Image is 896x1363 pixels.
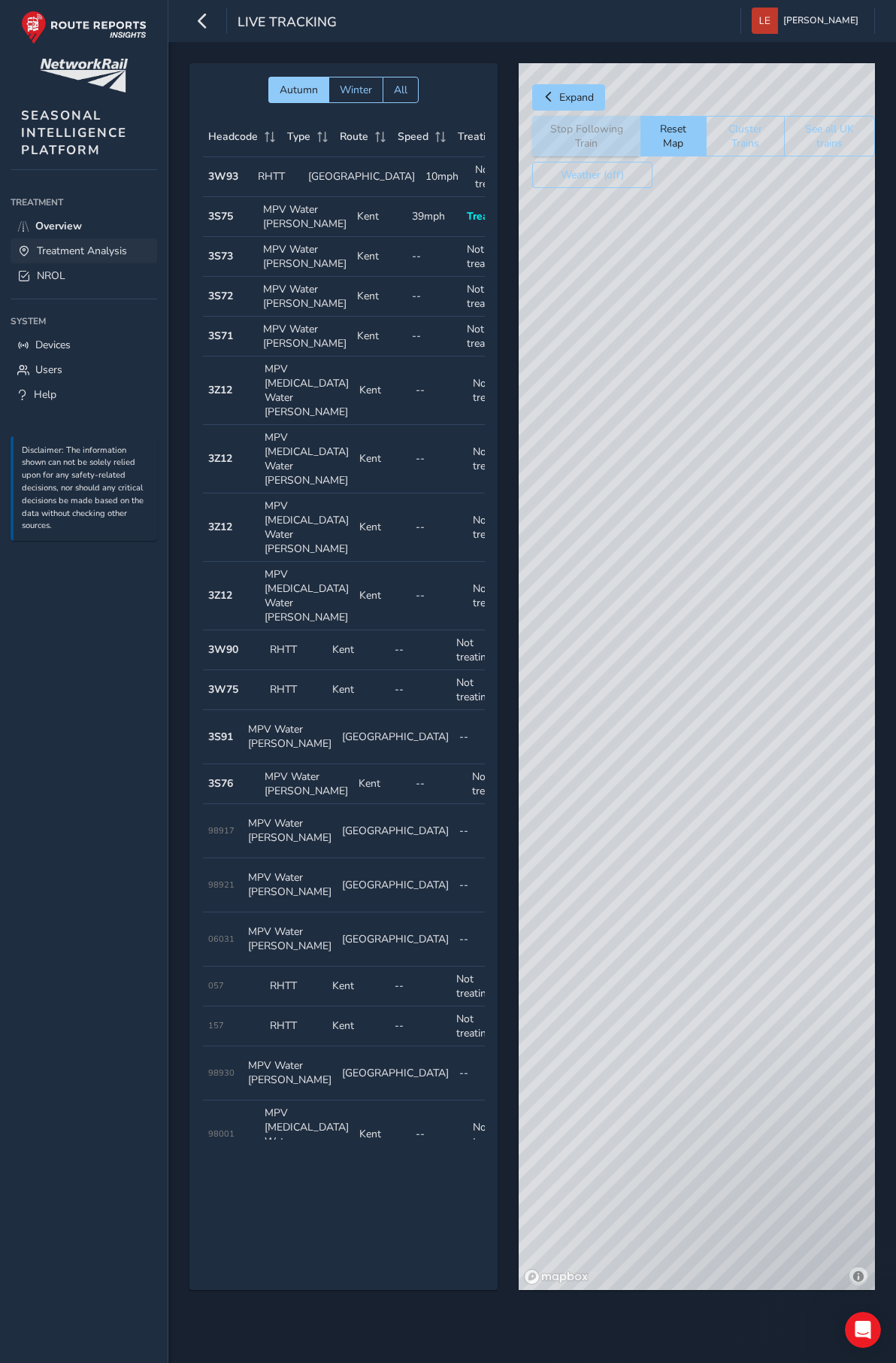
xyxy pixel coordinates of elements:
td: Kent [327,967,389,1006]
button: Expand [532,84,605,111]
td: RHTT [265,967,327,1006]
span: Treating [467,209,507,223]
td: Not treating [468,493,524,562]
td: -- [454,804,494,858]
td: Kent [354,562,410,630]
td: Not treating [468,562,524,630]
td: -- [389,630,452,670]
td: -- [410,764,468,804]
span: Treating [458,129,498,144]
span: Devices [35,338,71,352]
td: Not treating [451,630,513,670]
td: 10mph [420,157,471,197]
td: -- [454,1046,494,1100]
span: Autumn [280,83,318,97]
strong: 3Z12 [208,520,232,534]
strong: 3Z12 [208,451,232,466]
td: -- [410,357,467,425]
span: Headcode [208,129,258,144]
div: Treatment [11,191,157,214]
td: MPV [MEDICAL_DATA] Water [PERSON_NAME] [259,1100,354,1169]
td: MPV Water [PERSON_NAME] [243,710,337,764]
td: Kent [327,1006,389,1046]
span: Users [35,363,62,377]
strong: 3S71 [208,329,233,343]
td: MPV [MEDICAL_DATA] Water [PERSON_NAME] [259,562,354,630]
td: [GEOGRAPHIC_DATA] [337,858,454,912]
td: MPV Water [PERSON_NAME] [243,858,337,912]
td: [GEOGRAPHIC_DATA] [303,157,420,197]
button: Cluster Trains [706,116,784,156]
button: See all UK trains [784,116,875,156]
td: -- [410,562,467,630]
strong: 3W90 [208,642,238,657]
span: Speed [398,129,428,144]
td: RHTT [265,1006,327,1046]
td: [GEOGRAPHIC_DATA] [337,1046,454,1100]
td: -- [389,967,452,1006]
td: Kent [354,357,410,425]
td: 39mph [407,197,462,237]
span: Help [34,387,56,402]
button: Autumn [268,77,328,103]
td: MPV Water [PERSON_NAME] [243,1046,337,1100]
td: Not treating [467,764,524,804]
td: -- [454,912,494,967]
td: Not treating [462,277,516,317]
button: Weather (off) [532,162,652,188]
span: 98930 [208,1067,235,1079]
span: 98921 [208,879,235,891]
span: Route [340,129,368,144]
span: Treatment Analysis [37,244,127,258]
strong: 3W75 [208,682,238,697]
td: Kent [352,197,407,237]
strong: 3W93 [208,169,238,184]
span: 057 [208,980,224,991]
td: Not treating [470,157,520,197]
button: Winter [328,77,383,103]
button: [PERSON_NAME] [752,8,864,34]
td: MPV Water [PERSON_NAME] [258,277,352,317]
td: Not treating [468,425,524,493]
span: Expand [559,90,594,105]
td: RHTT [265,670,327,710]
strong: 3S91 [208,730,233,744]
td: -- [454,710,494,764]
strong: 3S73 [208,249,233,263]
span: 06031 [208,933,235,945]
button: All [383,77,419,103]
td: MPV Water [PERSON_NAME] [258,237,352,277]
td: Kent [353,764,410,804]
img: diamond-layout [752,8,778,34]
td: [GEOGRAPHIC_DATA] [337,710,454,764]
td: Kent [354,425,410,493]
td: RHTT [253,157,303,197]
a: Treatment Analysis [11,238,157,263]
td: Kent [327,670,389,710]
td: Not treating [451,670,513,710]
td: Not treating [451,1006,513,1046]
td: Kent [352,237,407,277]
span: Type [287,129,310,144]
strong: 3Z12 [208,383,232,397]
p: Disclaimer: The information shown can not be solely relied upon for any safety-related decisions,... [22,445,150,533]
td: -- [410,493,467,562]
img: customer logo [40,59,128,93]
td: MPV Water [PERSON_NAME] [243,804,337,858]
td: -- [410,1100,467,1169]
button: Reset Map [640,116,706,156]
a: Overview [11,214,157,238]
span: NROL [37,269,65,283]
td: Kent [354,493,410,562]
td: -- [389,1006,452,1046]
td: MPV [MEDICAL_DATA] Water [PERSON_NAME] [259,493,354,562]
div: System [11,310,157,332]
td: Kent [352,277,407,317]
img: rr logo [21,11,147,44]
span: 157 [208,1020,224,1031]
span: [PERSON_NAME] [783,8,858,34]
span: 98917 [208,825,235,836]
td: -- [454,858,494,912]
td: Kent [354,1100,410,1169]
span: Winter [340,83,372,97]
